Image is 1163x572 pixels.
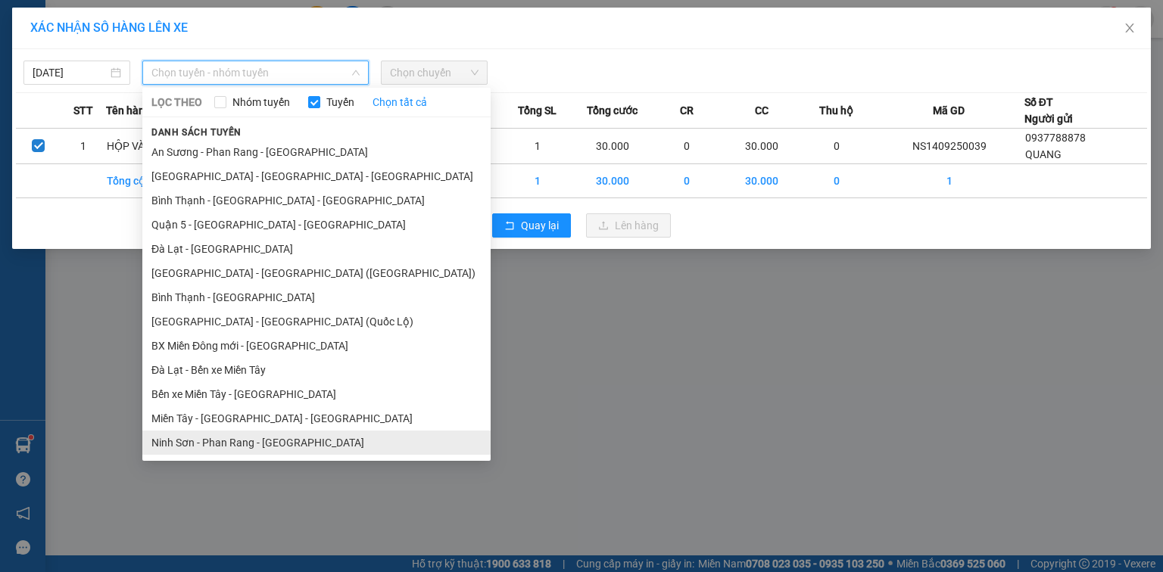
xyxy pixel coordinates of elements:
[142,213,491,237] li: Quận 5 - [GEOGRAPHIC_DATA] - [GEOGRAPHIC_DATA]
[73,102,93,119] span: STT
[875,164,1024,198] td: 1
[650,129,725,164] td: 0
[142,431,491,455] li: Ninh Sơn - Phan Rang - [GEOGRAPHIC_DATA]
[142,237,491,261] li: Đà Lạt - [GEOGRAPHIC_DATA]
[33,64,108,81] input: 14/09/2025
[351,68,360,77] span: down
[586,213,671,238] button: uploadLên hàng
[800,164,875,198] td: 0
[106,164,181,198] td: Tổng cộng
[680,102,694,119] span: CR
[142,309,491,334] li: [GEOGRAPHIC_DATA] - [GEOGRAPHIC_DATA] (Quốc Lộ)
[575,129,650,164] td: 30.000
[142,382,491,406] li: Bến xe Miền Tây - [GEOGRAPHIC_DATA]
[500,129,575,164] td: 1
[142,285,491,309] li: Bình Thạnh - [GEOGRAPHIC_DATA]
[725,129,800,164] td: 30.000
[142,164,491,188] li: [GEOGRAPHIC_DATA] - [GEOGRAPHIC_DATA] - [GEOGRAPHIC_DATA]
[504,220,515,232] span: rollback
[1124,22,1136,34] span: close
[650,164,725,198] td: 0
[390,61,479,84] span: Chọn chuyến
[1025,148,1062,160] span: QUANG
[587,102,638,119] span: Tổng cước
[151,94,202,110] span: LỌC THEO
[1025,132,1086,144] span: 0937788878
[142,261,491,285] li: [GEOGRAPHIC_DATA] - [GEOGRAPHIC_DATA] ([GEOGRAPHIC_DATA])
[320,94,360,110] span: Tuyến
[61,129,105,164] td: 1
[755,102,769,119] span: CC
[142,358,491,382] li: Đà Lạt - Bến xe Miền Tây
[500,164,575,198] td: 1
[106,102,151,119] span: Tên hàng
[142,334,491,358] li: BX Miền Đông mới - [GEOGRAPHIC_DATA]
[933,102,965,119] span: Mã GD
[142,406,491,431] li: Miền Tây - [GEOGRAPHIC_DATA] - [GEOGRAPHIC_DATA]
[106,129,181,164] td: HỘP VÀNG LK
[98,22,145,145] b: Biên nhận gởi hàng hóa
[19,98,83,169] b: An Anh Limousine
[875,129,1024,164] td: NS1409250039
[521,217,559,234] span: Quay lại
[1108,8,1151,50] button: Close
[1024,94,1073,127] div: Số ĐT Người gửi
[30,20,188,35] span: XÁC NHẬN SỐ HÀNG LÊN XE
[142,126,251,139] span: Danh sách tuyến
[725,164,800,198] td: 30.000
[492,213,571,238] button: rollbackQuay lại
[518,102,557,119] span: Tổng SL
[142,140,491,164] li: An Sương - Phan Rang - [GEOGRAPHIC_DATA]
[373,94,427,110] a: Chọn tất cả
[819,102,853,119] span: Thu hộ
[142,188,491,213] li: Bình Thạnh - [GEOGRAPHIC_DATA] - [GEOGRAPHIC_DATA]
[226,94,296,110] span: Nhóm tuyến
[575,164,650,198] td: 30.000
[800,129,875,164] td: 0
[151,61,360,84] span: Chọn tuyến - nhóm tuyến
